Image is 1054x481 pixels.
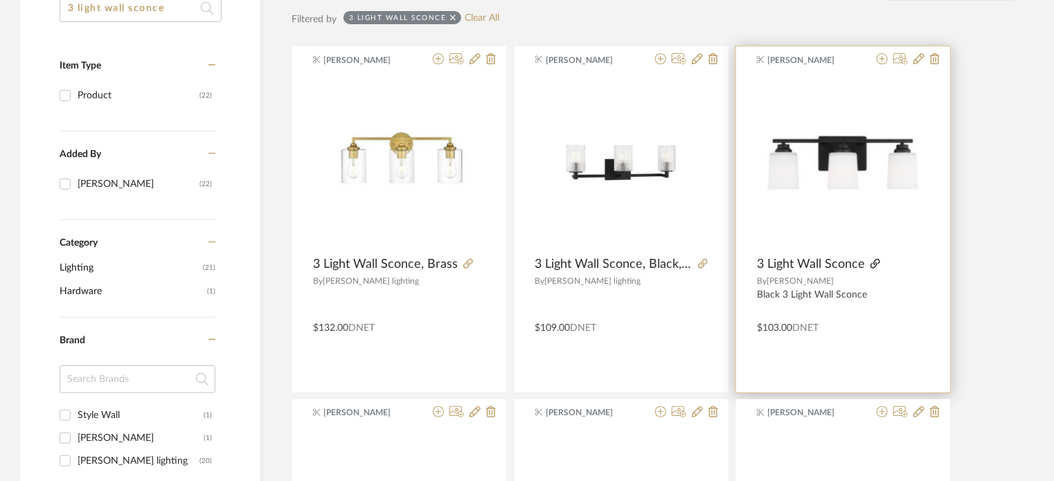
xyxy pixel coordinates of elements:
[558,76,684,249] img: 3 Light Wall Sconce, Black, Clear Fluted Glass
[313,257,458,272] span: 3 Light Wall Sconce, Brass
[324,54,411,66] span: [PERSON_NAME]
[757,257,865,272] span: 3 Light Wall Sconce
[60,61,101,71] span: Item Type
[792,323,819,333] span: DNET
[757,277,767,285] span: By
[324,406,411,419] span: [PERSON_NAME]
[546,406,633,419] span: [PERSON_NAME]
[78,427,204,449] div: [PERSON_NAME]
[768,54,855,66] span: [PERSON_NAME]
[571,323,597,333] span: DNET
[203,257,215,279] span: (21)
[204,427,212,449] div: (1)
[60,365,215,393] input: Search Brands
[60,280,204,303] span: Hardware
[313,105,485,220] img: 3 Light Wall Sconce, Brass
[60,256,199,280] span: Lighting
[199,84,212,107] div: (22)
[465,12,499,24] a: Clear All
[313,323,348,333] span: $132.00
[60,237,98,249] span: Category
[60,336,85,345] span: Brand
[204,404,212,426] div: (1)
[535,277,545,285] span: By
[78,404,204,426] div: Style Wall
[535,323,571,333] span: $109.00
[348,323,375,333] span: DNET
[767,277,834,285] span: [PERSON_NAME]
[313,277,323,285] span: By
[60,149,101,159] span: Added By
[199,450,212,472] div: (20)
[207,280,215,302] span: (1)
[292,12,337,27] div: Filtered by
[78,173,199,195] div: [PERSON_NAME]
[757,76,929,249] div: 0
[757,323,792,333] span: $103.00
[323,277,419,285] span: [PERSON_NAME] lighting
[757,289,929,313] div: Black 3 Light Wall Sconce
[546,54,633,66] span: [PERSON_NAME]
[78,450,199,472] div: [PERSON_NAME] lighting
[78,84,199,107] div: Product
[768,406,855,419] span: [PERSON_NAME]
[535,257,693,272] span: 3 Light Wall Sconce, Black, Clear Fluted Glass
[349,13,447,22] div: 3 light wall sconce
[757,77,929,249] img: 3 Light Wall Sconce
[545,277,641,285] span: [PERSON_NAME] lighting
[199,173,212,195] div: (22)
